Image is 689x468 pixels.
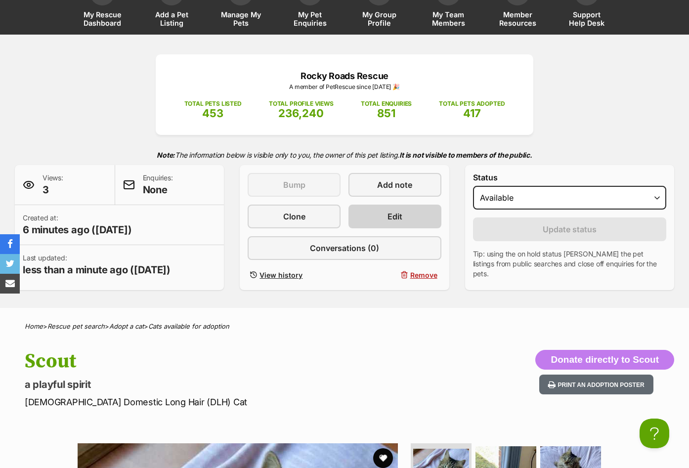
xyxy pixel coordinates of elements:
span: 453 [202,107,223,120]
p: TOTAL ENQUIRIES [361,99,412,108]
a: Add note [348,173,441,197]
span: View history [259,270,302,280]
strong: It is not visible to members of the public. [399,151,532,159]
p: The information below is visible only to you, the owner of this pet listing. [15,145,674,165]
a: View history [248,268,341,282]
span: Add a Pet Listing [149,10,194,27]
p: Enquiries: [143,173,173,197]
span: Edit [388,211,402,222]
span: 851 [377,107,395,120]
a: Rescue pet search [47,322,105,330]
p: Views: [43,173,63,197]
a: Home [25,322,43,330]
span: My Rescue Dashboard [80,10,125,27]
button: Bump [248,173,341,197]
a: Cats available for adoption [148,322,229,330]
a: Conversations (0) [248,236,441,260]
span: 417 [463,107,481,120]
span: Remove [410,270,437,280]
a: Clone [248,205,341,228]
p: [DEMOGRAPHIC_DATA] Domestic Long Hair (DLH) Cat [25,395,420,409]
button: Donate directly to Scout [535,350,674,370]
span: Support Help Desk [564,10,609,27]
span: Bump [283,179,305,191]
iframe: Help Scout Beacon - Open [640,419,669,448]
button: Print an adoption poster [539,375,653,395]
strong: Note: [157,151,175,159]
p: Last updated: [23,253,171,277]
span: Manage My Pets [218,10,263,27]
span: Conversations (0) [310,242,379,254]
span: My Team Members [426,10,471,27]
button: favourite [373,448,393,468]
p: TOTAL PETS LISTED [184,99,242,108]
a: Adopt a cat [109,322,144,330]
span: None [143,183,173,197]
span: My Pet Enquiries [288,10,332,27]
span: 3 [43,183,63,197]
span: Clone [283,211,305,222]
span: 6 minutes ago ([DATE]) [23,223,132,237]
button: Update status [473,217,666,241]
h1: Scout [25,350,420,373]
p: a playful spirit [25,378,420,391]
span: less than a minute ago ([DATE]) [23,263,171,277]
p: TOTAL PETS ADOPTED [439,99,505,108]
p: A member of PetRescue since [DATE] 🎉 [171,83,518,91]
p: Created at: [23,213,132,237]
span: Member Resources [495,10,540,27]
label: Status [473,173,666,182]
span: Update status [543,223,597,235]
span: Add note [377,179,412,191]
button: Remove [348,268,441,282]
a: Edit [348,205,441,228]
p: Rocky Roads Rescue [171,69,518,83]
span: 236,240 [278,107,324,120]
p: Tip: using the on hold status [PERSON_NAME] the pet listings from public searches and close off e... [473,249,666,279]
span: My Group Profile [357,10,401,27]
p: TOTAL PROFILE VIEWS [269,99,334,108]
